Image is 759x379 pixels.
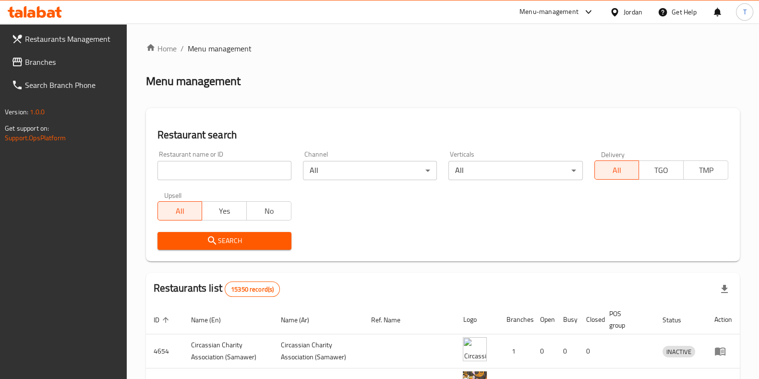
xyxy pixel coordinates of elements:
[164,192,182,198] label: Upsell
[601,151,625,158] label: Delivery
[183,334,274,368] td: ​Circassian ​Charity ​Association​ (Samawer)
[663,346,695,357] span: INACTIVE
[498,305,532,334] th: Branches
[251,204,288,218] span: No
[25,79,119,91] span: Search Branch Phone
[146,43,740,54] nav: breadcrumb
[165,235,284,247] span: Search
[4,27,127,50] a: Restaurants Management
[157,161,291,180] input: Search for restaurant name or ID..
[30,106,45,118] span: 1.0.0
[154,314,172,326] span: ID
[599,163,636,177] span: All
[663,314,694,326] span: Status
[707,305,740,334] th: Action
[448,161,582,180] div: All
[157,201,203,220] button: All
[25,33,119,45] span: Restaurants Management
[5,122,49,134] span: Get support on:
[4,50,127,73] a: Branches
[519,6,578,18] div: Menu-management
[463,337,487,361] img: ​Circassian ​Charity ​Association​ (Samawer)
[498,334,532,368] td: 1
[25,56,119,68] span: Branches
[154,281,280,297] h2: Restaurants list
[555,334,578,368] td: 0
[188,43,252,54] span: Menu management
[578,305,601,334] th: Closed
[181,43,184,54] li: /
[532,305,555,334] th: Open
[624,7,642,17] div: Jordan
[157,128,728,142] h2: Restaurant search
[643,163,680,177] span: TGO
[594,160,639,180] button: All
[146,73,241,89] h2: Menu management
[743,7,746,17] span: T
[281,314,322,326] span: Name (Ar)
[157,232,291,250] button: Search
[191,314,233,326] span: Name (En)
[713,278,736,301] div: Export file
[202,201,247,220] button: Yes
[246,201,291,220] button: No
[687,163,724,177] span: TMP
[225,285,279,294] span: 15350 record(s)
[578,334,601,368] td: 0
[683,160,728,180] button: TMP
[4,73,127,97] a: Search Branch Phone
[639,160,684,180] button: TGO
[5,106,28,118] span: Version:
[714,345,732,357] div: Menu
[225,281,280,297] div: Total records count
[206,204,243,218] span: Yes
[5,132,66,144] a: Support.OpsPlatform
[303,161,437,180] div: All
[146,334,183,368] td: 4654
[609,308,643,331] span: POS group
[532,334,555,368] td: 0
[555,305,578,334] th: Busy
[455,305,498,334] th: Logo
[273,334,363,368] td: ​Circassian ​Charity ​Association​ (Samawer)
[146,43,177,54] a: Home
[162,204,199,218] span: All
[371,314,413,326] span: Ref. Name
